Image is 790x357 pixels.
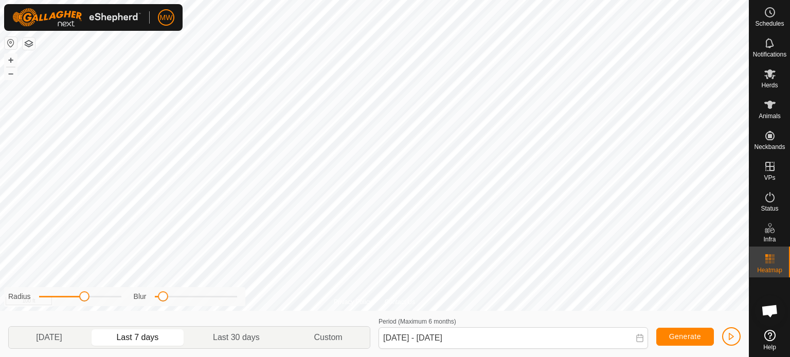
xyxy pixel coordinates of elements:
button: Generate [656,328,714,346]
span: Notifications [753,51,786,58]
span: Last 30 days [213,331,260,344]
span: Animals [759,113,781,119]
button: Reset Map [5,37,17,49]
span: [DATE] [36,331,62,344]
button: Map Layers [23,37,35,50]
span: VPs [764,175,775,181]
span: MW [160,12,173,23]
span: Schedules [755,21,784,27]
span: Herds [761,82,778,88]
a: Contact Us [385,297,415,307]
span: Status [761,205,778,212]
label: Period (Maximum 6 months) [379,318,456,325]
div: Open chat [755,295,785,326]
img: Gallagher Logo [12,8,141,27]
span: Generate [669,332,701,341]
a: Help [749,326,790,354]
span: Last 7 days [116,331,158,344]
label: Blur [134,291,147,302]
label: Radius [8,291,31,302]
a: Privacy Policy [334,297,372,307]
button: + [5,54,17,66]
span: Help [763,344,776,350]
span: Custom [314,331,343,344]
span: Neckbands [754,144,785,150]
span: Infra [763,236,776,242]
button: – [5,67,17,80]
span: Heatmap [757,267,782,273]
